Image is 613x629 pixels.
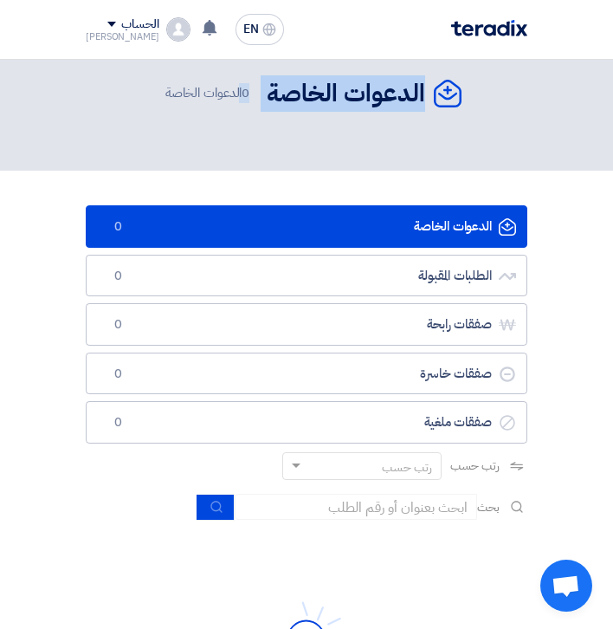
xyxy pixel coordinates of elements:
div: [PERSON_NAME] [86,32,159,42]
span: 0 [107,414,128,431]
div: الحساب [121,17,158,32]
a: الطلبات المقبولة0 [86,255,527,297]
span: 0 [107,316,128,334]
span: رتب حسب [450,457,500,475]
a: صفقات ملغية0 [86,401,527,444]
a: صفقات خاسرة0 [86,353,527,395]
img: profile_test.png [166,17,190,42]
div: رتب حسب [382,458,432,477]
span: 0 [107,366,128,383]
span: EN [243,23,259,36]
span: 0 [107,268,128,285]
div: دردشة مفتوحة [540,560,592,612]
span: 0 [242,83,249,102]
button: EN [236,14,284,45]
span: 0 [107,218,128,236]
a: صفقات رابحة0 [86,303,527,346]
span: بحث [477,498,500,516]
a: الدعوات الخاصة0 [86,205,527,248]
h2: الدعوات الخاصة [267,77,425,111]
input: ابحث بعنوان أو رقم الطلب [235,494,477,520]
span: الدعوات الخاصة [165,83,254,103]
img: Teradix logo [451,20,527,36]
